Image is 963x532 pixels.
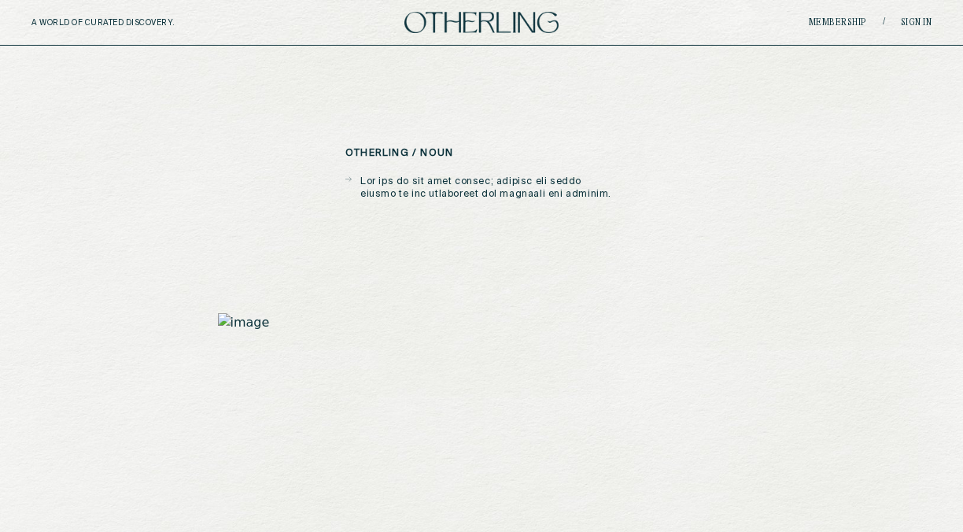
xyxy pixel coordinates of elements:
a: Sign in [901,18,932,28]
h5: A WORLD OF CURATED DISCOVERY. [31,18,243,28]
h5: otherling / noun [345,148,453,159]
img: logo [404,12,559,33]
p: Lor ips do sit amet consec; adipisc eli seddo eiusmo te inc utlaboreet dol magnaali eni adminim.​... [360,175,618,201]
a: Membership [809,18,867,28]
span: / [883,17,885,28]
